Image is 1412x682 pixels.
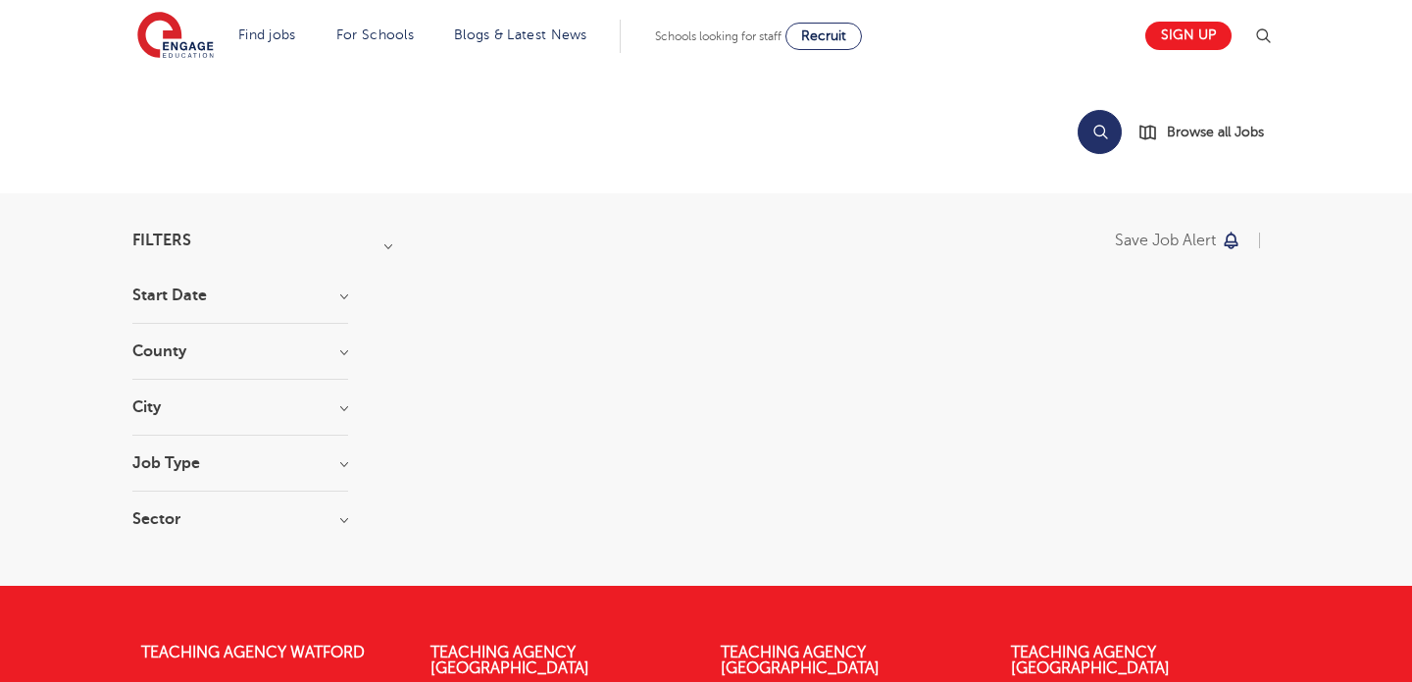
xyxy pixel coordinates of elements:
[132,233,191,248] span: Filters
[1137,121,1280,143] a: Browse all Jobs
[785,23,862,50] a: Recruit
[721,644,880,677] a: Teaching Agency [GEOGRAPHIC_DATA]
[1078,110,1122,154] button: Search
[1115,233,1241,248] button: Save job alert
[1167,121,1264,143] span: Browse all Jobs
[137,12,214,61] img: Engage Education
[132,511,348,527] h3: Sector
[801,28,846,43] span: Recruit
[430,644,589,677] a: Teaching Agency [GEOGRAPHIC_DATA]
[655,29,782,43] span: Schools looking for staff
[1011,644,1170,677] a: Teaching Agency [GEOGRAPHIC_DATA]
[1145,22,1232,50] a: Sign up
[132,399,348,415] h3: City
[336,27,414,42] a: For Schools
[238,27,296,42] a: Find jobs
[132,288,348,303] h3: Start Date
[132,343,348,359] h3: County
[132,455,348,471] h3: Job Type
[454,27,587,42] a: Blogs & Latest News
[141,644,365,661] a: Teaching Agency Watford
[1115,233,1216,248] p: Save job alert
